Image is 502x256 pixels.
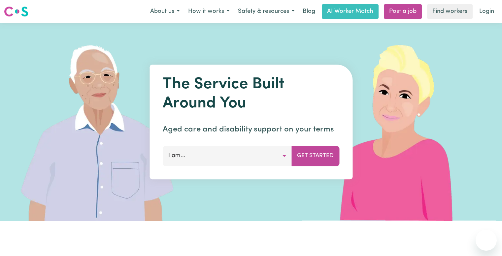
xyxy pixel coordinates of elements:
button: I am... [163,146,292,166]
button: Safety & resources [234,5,299,18]
button: How it works [184,5,234,18]
a: Blog [299,4,319,19]
button: About us [146,5,184,18]
a: Login [475,4,498,19]
a: Find workers [427,4,473,19]
a: AI Worker Match [322,4,379,19]
img: Careseekers logo [4,6,28,17]
iframe: Button to launch messaging window [476,230,497,251]
a: Post a job [384,4,422,19]
p: Aged care and disability support on your terms [163,124,339,135]
button: Get Started [291,146,339,166]
a: Careseekers logo [4,4,28,19]
h1: The Service Built Around You [163,75,339,113]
